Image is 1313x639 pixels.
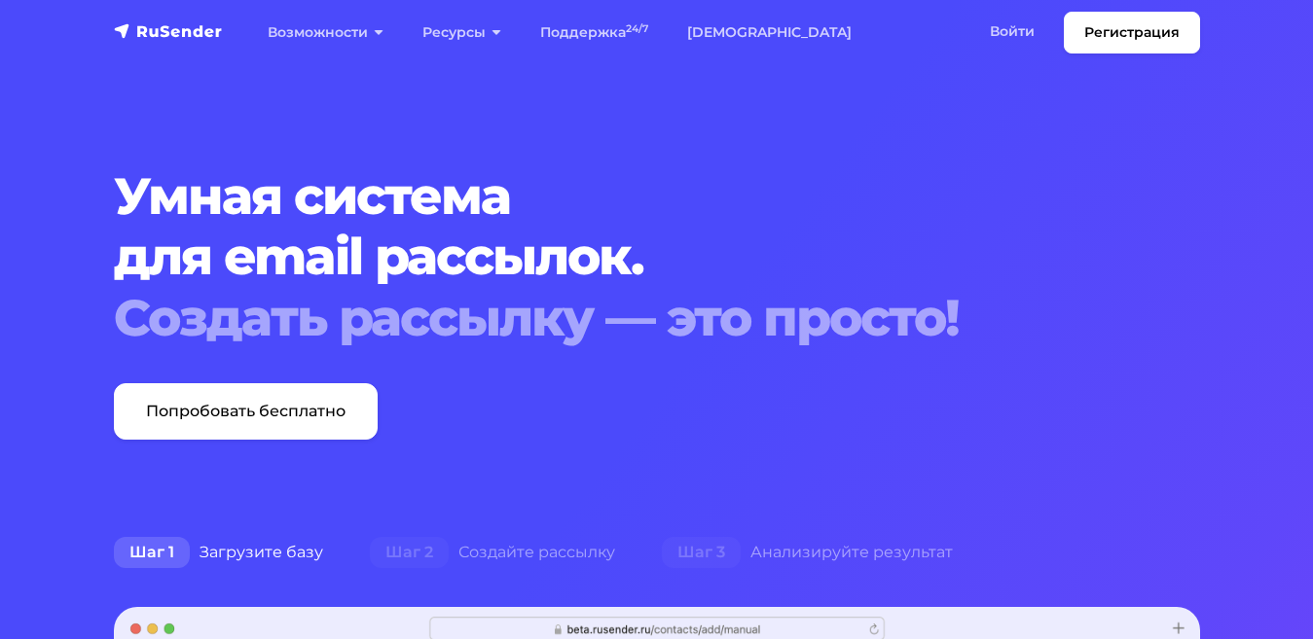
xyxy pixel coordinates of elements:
a: Ресурсы [403,13,521,53]
sup: 24/7 [626,22,648,35]
a: Возможности [248,13,403,53]
a: Поддержка24/7 [521,13,668,53]
h1: Умная система для email рассылок. [114,166,1200,348]
a: Регистрация [1064,12,1200,53]
img: RuSender [114,21,223,41]
span: Шаг 1 [114,537,190,568]
a: [DEMOGRAPHIC_DATA] [668,13,871,53]
div: Анализируйте результат [638,533,976,572]
a: Попробовать бесплатно [114,383,378,440]
div: Загрузите базу [91,533,346,572]
span: Шаг 3 [662,537,741,568]
div: Создать рассылку — это просто! [114,288,1200,348]
a: Войти [970,12,1054,52]
div: Создайте рассылку [346,533,638,572]
span: Шаг 2 [370,537,449,568]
